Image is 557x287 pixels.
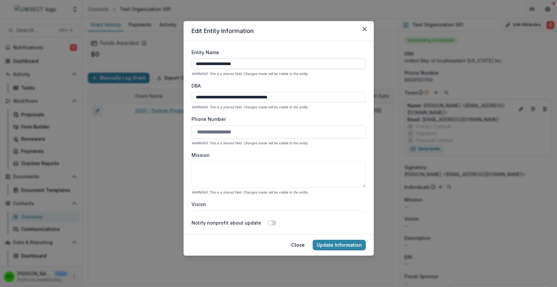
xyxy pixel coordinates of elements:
[191,82,362,89] label: DBA
[191,72,309,76] i: WARNING: This is a shared field. Changes made will be visible to the entity.
[191,105,309,109] i: WARNING: This is a shared field. Changes made will be visible to the entity.
[191,141,309,145] i: WARNING: This is a shared field. Changes made will be visible to the entity.
[287,240,309,250] button: Close
[191,49,362,56] label: Entity Name
[313,240,366,250] button: Update Information
[191,190,309,194] i: WARNING: This is a shared field. Changes made will be visible to the entity.
[191,201,362,208] label: Vision
[191,219,261,226] label: Notify nonprofit about update
[184,21,374,41] header: Edit Entity Information
[191,152,362,159] label: Mission
[359,24,370,34] button: Close
[191,116,362,123] label: Phone Number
